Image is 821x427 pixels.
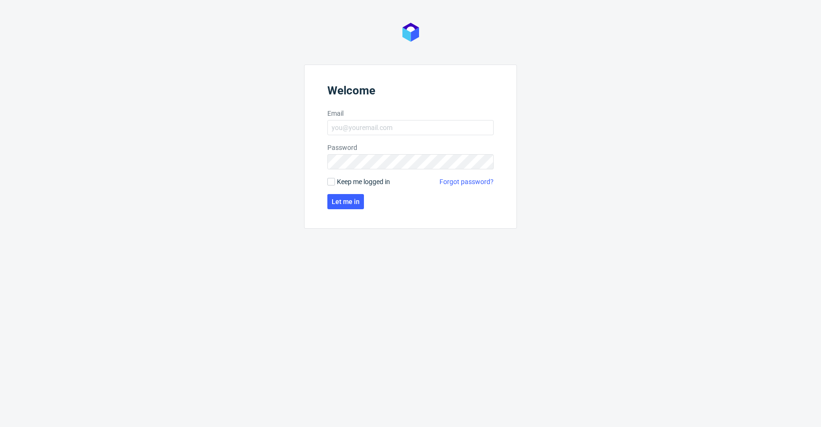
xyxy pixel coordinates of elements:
[327,109,494,118] label: Email
[327,143,494,152] label: Password
[439,177,494,186] a: Forgot password?
[327,120,494,135] input: you@youremail.com
[337,177,390,186] span: Keep me logged in
[332,198,360,205] span: Let me in
[327,194,364,209] button: Let me in
[327,84,494,101] header: Welcome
